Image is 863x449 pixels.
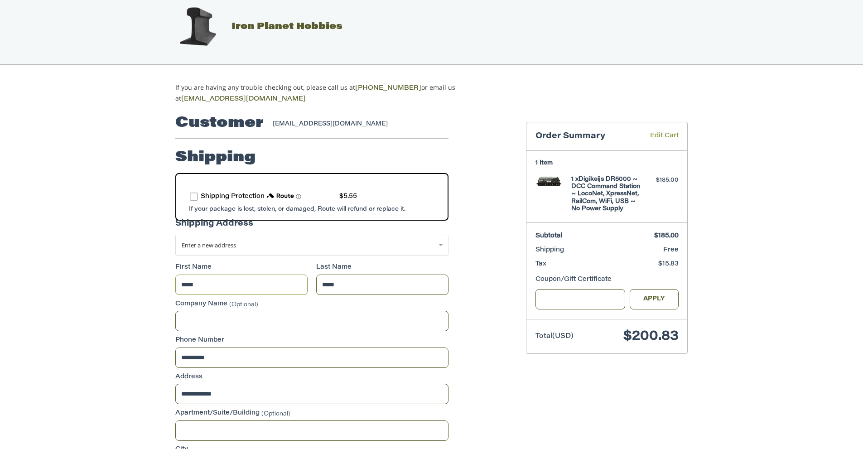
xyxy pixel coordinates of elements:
label: First Name [175,263,308,272]
div: $185.00 [643,176,679,185]
a: [PHONE_NUMBER] [355,85,421,92]
div: route shipping protection selector element [190,188,434,206]
a: Enter or select a different address [175,235,448,256]
button: Apply [630,289,679,309]
span: Learn more [296,194,301,199]
label: Address [175,372,448,382]
span: Free [663,247,679,253]
span: Iron Planet Hobbies [231,22,342,31]
h2: Customer [175,114,264,132]
span: If your package is lost, stolen, or damaged, Route will refund or replace it. [189,206,405,212]
span: $200.83 [623,330,679,343]
img: Iron Planet Hobbies [175,4,220,49]
label: Apartment/Suite/Building [175,409,448,418]
div: $5.55 [339,192,357,202]
h4: 1 x Digikeijs DR5000 ~ DCC Command Station ~ LocoNet, XpressNet, RailCom, WiFi, USB ~ No Power Su... [571,176,641,212]
span: Subtotal [535,233,563,239]
legend: Shipping Address [175,218,253,235]
p: If you are having any trouble checking out, please call us at or email us at [175,82,484,104]
div: [EMAIL_ADDRESS][DOMAIN_NAME] [273,120,440,129]
span: Tax [535,261,546,267]
label: Company Name [175,299,448,309]
span: Total (USD) [535,333,574,340]
div: Coupon/Gift Certificate [535,275,679,285]
small: (Optional) [229,301,258,307]
h2: Shipping [175,149,256,167]
span: Enter a new address [182,241,236,249]
small: (Optional) [261,410,290,416]
h3: Order Summary [535,131,637,142]
label: Phone Number [175,336,448,345]
a: Iron Planet Hobbies [166,22,342,31]
label: Last Name [316,263,448,272]
span: Shipping [535,247,564,253]
span: Shipping Protection [201,193,265,200]
h3: 1 Item [535,159,679,167]
span: $185.00 [654,233,679,239]
a: [EMAIL_ADDRESS][DOMAIN_NAME] [181,96,306,102]
a: Edit Cart [637,131,679,142]
input: Gift Certificate or Coupon Code [535,289,626,309]
span: $15.83 [658,261,679,267]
